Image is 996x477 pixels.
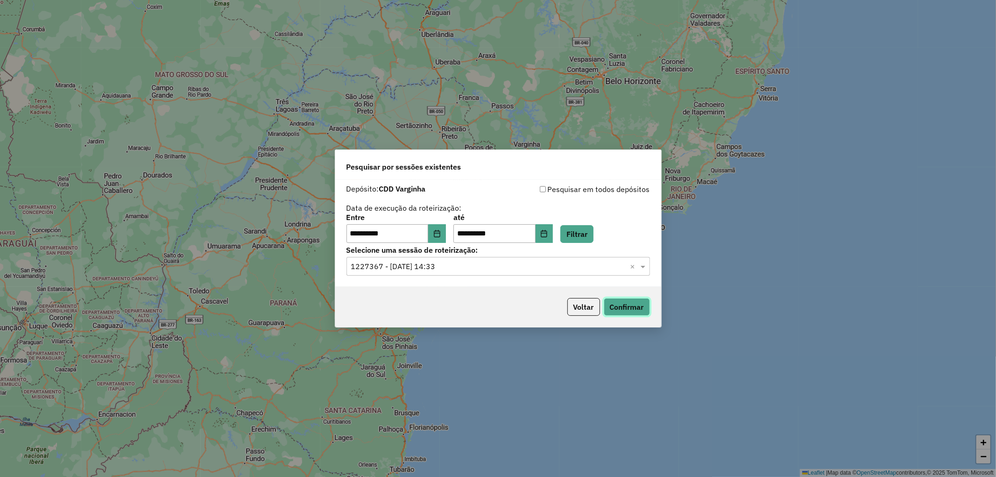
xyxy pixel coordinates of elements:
[428,224,446,243] button: Choose Date
[346,212,446,223] label: Entre
[630,261,638,272] span: Clear all
[346,244,650,256] label: Selecione uma sessão de roteirização:
[346,161,461,172] span: Pesquisar por sessões existentes
[567,298,600,316] button: Voltar
[560,225,593,243] button: Filtrar
[498,184,650,195] div: Pesquisar em todos depósitos
[346,183,426,194] label: Depósito:
[346,202,462,214] label: Data de execução da roteirização:
[536,224,553,243] button: Choose Date
[453,212,553,223] label: até
[604,298,650,316] button: Confirmar
[379,184,426,193] strong: CDD Varginha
